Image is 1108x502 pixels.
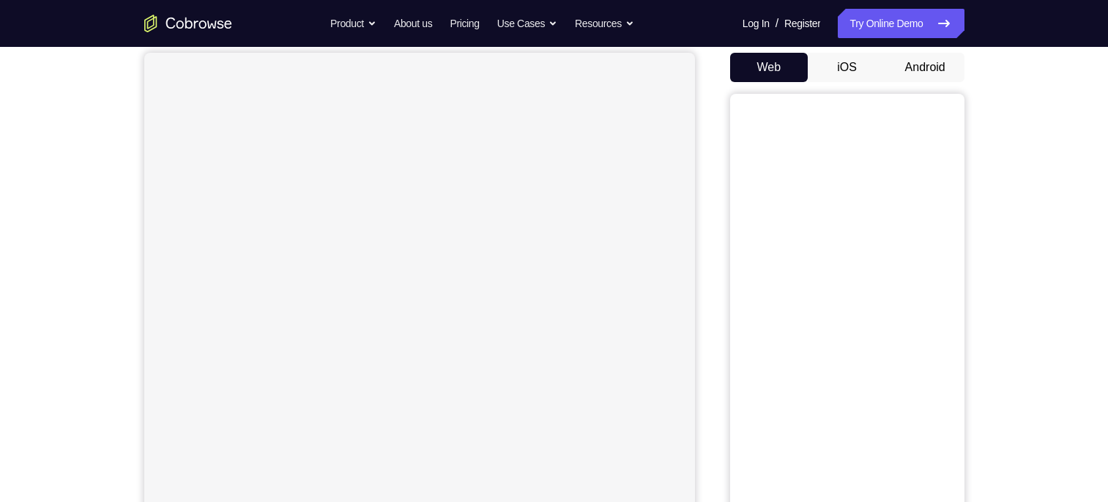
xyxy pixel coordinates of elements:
button: Product [330,9,376,38]
a: Log In [743,9,770,38]
a: Go to the home page [144,15,232,32]
a: Pricing [450,9,479,38]
button: Web [730,53,808,82]
a: Register [784,9,820,38]
button: iOS [808,53,886,82]
a: About us [394,9,432,38]
a: Try Online Demo [838,9,964,38]
button: Resources [575,9,634,38]
button: Use Cases [497,9,557,38]
button: Android [886,53,964,82]
span: / [776,15,778,32]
